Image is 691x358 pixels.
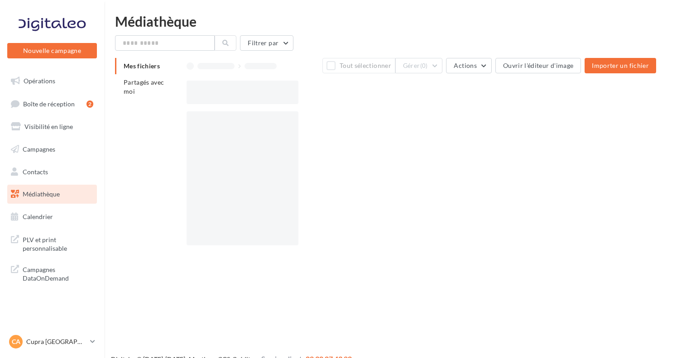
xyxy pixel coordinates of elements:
[115,14,680,28] div: Médiathèque
[395,58,443,73] button: Gérer(0)
[26,337,86,346] p: Cupra [GEOGRAPHIC_DATA]
[240,35,293,51] button: Filtrer par
[23,213,53,220] span: Calendrier
[23,167,48,175] span: Contacts
[5,260,99,286] a: Campagnes DataOnDemand
[86,100,93,108] div: 2
[5,140,99,159] a: Campagnes
[23,100,75,107] span: Boîte de réception
[585,58,656,73] button: Importer un fichier
[495,58,581,73] button: Ouvrir l'éditeur d'image
[24,123,73,130] span: Visibilité en ligne
[23,145,55,153] span: Campagnes
[5,230,99,257] a: PLV et print personnalisable
[5,117,99,136] a: Visibilité en ligne
[5,94,99,114] a: Boîte de réception2
[23,263,93,283] span: Campagnes DataOnDemand
[5,72,99,91] a: Opérations
[24,77,55,85] span: Opérations
[322,58,395,73] button: Tout sélectionner
[420,62,428,69] span: (0)
[124,78,164,95] span: Partagés avec moi
[5,185,99,204] a: Médiathèque
[12,337,20,346] span: CA
[23,234,93,253] span: PLV et print personnalisable
[124,62,160,70] span: Mes fichiers
[5,207,99,226] a: Calendrier
[454,62,476,69] span: Actions
[592,62,649,69] span: Importer un fichier
[5,162,99,181] a: Contacts
[23,190,60,198] span: Médiathèque
[446,58,491,73] button: Actions
[7,333,97,350] a: CA Cupra [GEOGRAPHIC_DATA]
[7,43,97,58] button: Nouvelle campagne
